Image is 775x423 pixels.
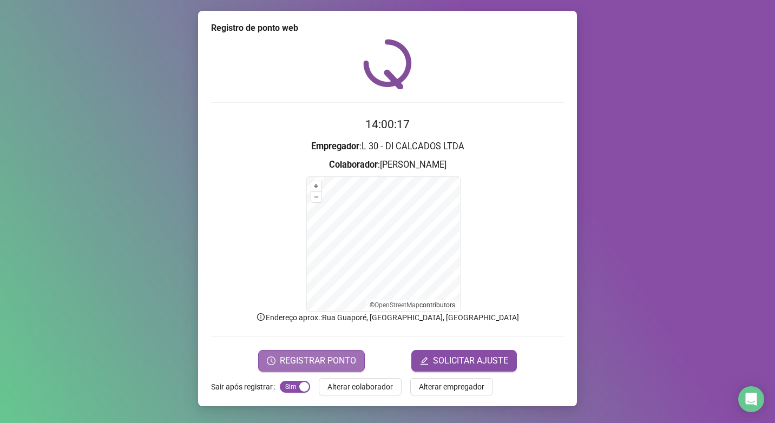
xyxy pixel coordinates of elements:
span: SOLICITAR AJUSTE [433,354,508,367]
span: info-circle [256,312,266,322]
span: Alterar colaborador [327,381,393,393]
div: Open Intercom Messenger [738,386,764,412]
time: 14:00:17 [365,118,410,131]
span: Alterar empregador [419,381,484,393]
img: QRPoint [363,39,412,89]
button: editSOLICITAR AJUSTE [411,350,517,372]
li: © contributors. [370,301,457,309]
button: Alterar colaborador [319,378,402,395]
button: – [311,192,321,202]
label: Sair após registrar [211,378,280,395]
strong: Empregador [311,141,359,151]
span: REGISTRAR PONTO [280,354,356,367]
span: edit [420,356,429,365]
p: Endereço aprox. : Rua Guaporé, [GEOGRAPHIC_DATA], [GEOGRAPHIC_DATA] [211,312,564,323]
a: OpenStreetMap [375,301,419,309]
button: Alterar empregador [410,378,493,395]
button: REGISTRAR PONTO [258,350,365,372]
strong: Colaborador [329,160,378,170]
span: clock-circle [267,356,275,365]
h3: : [PERSON_NAME] [211,158,564,172]
h3: : L 30 - DI CALCADOS LTDA [211,140,564,154]
button: + [311,181,321,191]
div: Registro de ponto web [211,22,564,35]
